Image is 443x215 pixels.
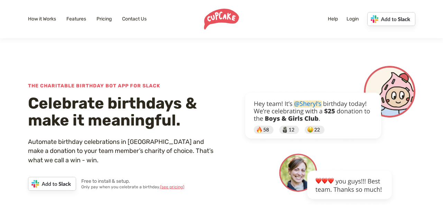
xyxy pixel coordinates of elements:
p: Only pay when you celebrate a birthday. [76,178,216,189]
a: Login [347,16,359,23]
a: (see pricing) [160,184,184,189]
a: Add to Slack [367,12,415,26]
a: Add to Slack [28,177,76,191]
h2: Celebrate birthdays & make it meaningful. [28,95,216,129]
img: hero-mockup.png [239,66,415,207]
a: Pricing [96,16,112,23]
strong: Free to install & setup. [81,178,216,184]
p: Automate birthday celebrations in [GEOGRAPHIC_DATA] and make a donation to your team member’s cha... [28,137,216,165]
h1: The charitable birthday bot app for Slack [28,83,216,89]
a: How it Works [28,16,56,23]
a: Contact Us [122,16,147,23]
a: Help [328,16,338,23]
a: Features [66,16,86,23]
img: cupcake logo [204,9,239,29]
